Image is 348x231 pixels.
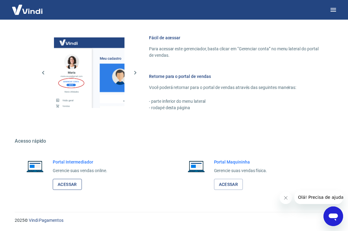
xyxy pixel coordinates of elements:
[53,167,107,174] p: Gerencie suas vendas online.
[54,37,124,108] img: Imagem da dashboard mostrando o botão de gerenciar conta na sidebar no lado esquerdo
[323,206,343,226] iframe: Botão para abrir a janela de mensagens
[214,179,243,190] a: Acessar
[15,217,333,224] p: 2025 ©
[53,159,107,165] h6: Portal Intermediador
[7,0,47,19] img: Vindi
[22,159,48,174] img: Imagem de um notebook aberto
[214,159,267,165] h6: Portal Maquininha
[183,159,209,174] img: Imagem de um notebook aberto
[294,191,343,204] iframe: Mensagem da empresa
[149,84,319,91] p: Você poderá retornar para o portal de vendas através das seguintes maneiras:
[4,4,52,9] span: Olá! Precisa de ajuda?
[149,35,319,41] h6: Fácil de acessar
[149,105,319,111] p: - rodapé desta página
[280,192,292,204] iframe: Fechar mensagem
[15,138,333,144] h5: Acesso rápido
[149,98,319,105] p: - parte inferior do menu lateral
[149,46,319,59] p: Para acessar este gerenciador, basta clicar em “Gerenciar conta” no menu lateral do portal de ven...
[29,218,63,223] a: Vindi Pagamentos
[149,73,319,79] h6: Retorne para o portal de vendas
[53,179,82,190] a: Acessar
[214,167,267,174] p: Gerencie suas vendas física.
